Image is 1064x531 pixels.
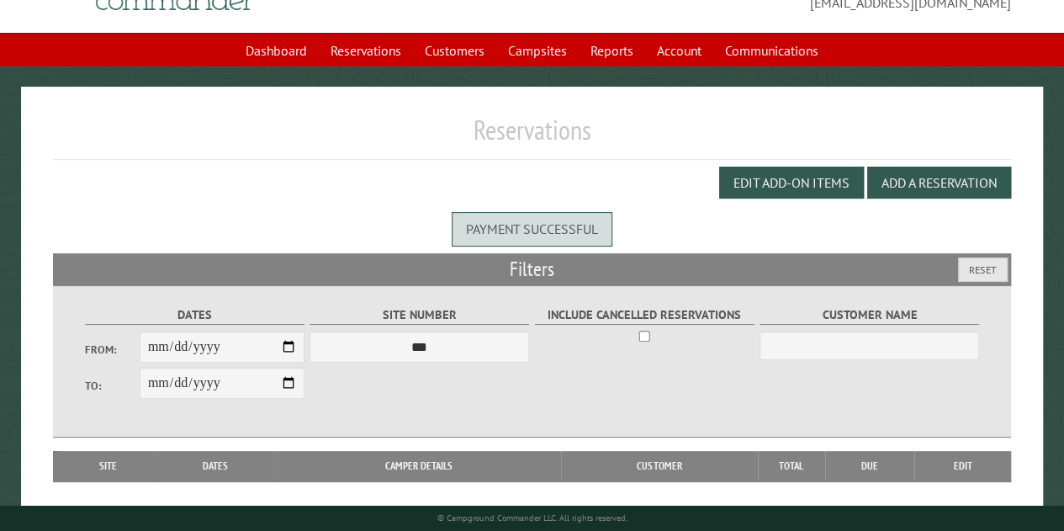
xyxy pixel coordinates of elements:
[437,512,627,523] small: © Campground Commander LLC. All rights reserved.
[580,35,643,66] a: Reports
[310,305,529,325] label: Site Number
[155,451,277,481] th: Dates
[760,305,979,325] label: Customer Name
[85,378,140,394] label: To:
[758,451,825,481] th: Total
[320,35,411,66] a: Reservations
[236,35,317,66] a: Dashboard
[498,35,577,66] a: Campsites
[61,451,154,481] th: Site
[715,35,828,66] a: Communications
[867,167,1011,199] button: Add a Reservation
[277,451,561,481] th: Camper Details
[85,305,304,325] label: Dates
[561,451,758,481] th: Customer
[914,451,1010,481] th: Edit
[719,167,864,199] button: Edit Add-on Items
[958,258,1008,282] button: Reset
[825,451,915,481] th: Due
[452,212,612,246] div: Payment successful
[647,35,712,66] a: Account
[85,342,140,358] label: From:
[53,114,1011,160] h1: Reservations
[53,253,1011,285] h2: Filters
[415,35,495,66] a: Customers
[535,305,754,325] label: Include Cancelled Reservations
